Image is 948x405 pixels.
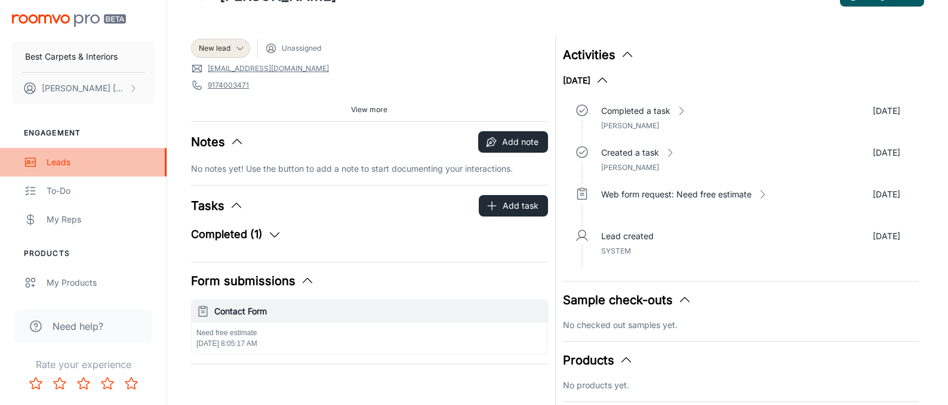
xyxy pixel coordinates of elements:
[53,319,103,333] span: Need help?
[12,73,155,104] button: [PERSON_NAME] [PERSON_NAME]
[191,133,244,151] button: Notes
[192,300,547,354] button: Contact FormNeed free estimate[DATE] 8:05:17 AM
[873,188,900,201] p: [DATE]
[24,372,48,395] button: Rate 1 star
[191,39,250,58] div: New lead
[196,339,257,348] span: [DATE] 8:05:17 AM
[479,195,548,217] button: Add task
[601,230,654,243] p: Lead created
[563,351,633,369] button: Products
[196,327,543,338] p: Need free estimate
[282,43,321,54] span: Unassigned
[10,357,157,372] p: Rate your experience
[563,319,920,332] p: No checked out samples yet.
[478,131,548,153] button: Add note
[563,73,610,88] button: [DATE]
[119,372,143,395] button: Rate 5 star
[601,163,659,172] span: [PERSON_NAME]
[72,372,96,395] button: Rate 3 star
[199,43,230,54] span: New lead
[563,379,920,392] p: No products yet.
[601,246,631,255] span: System
[47,276,155,289] div: My Products
[214,305,543,318] h6: Contact Form
[48,372,72,395] button: Rate 2 star
[351,104,387,115] span: View more
[208,63,329,74] a: [EMAIL_ADDRESS][DOMAIN_NAME]
[96,372,119,395] button: Rate 4 star
[873,230,900,243] p: [DATE]
[47,213,155,226] div: My Reps
[601,146,659,159] p: Created a task
[873,104,900,118] p: [DATE]
[47,156,155,169] div: Leads
[25,50,118,63] p: Best Carpets & Interiors
[12,14,126,27] img: Roomvo PRO Beta
[191,226,282,243] button: Completed (1)
[601,188,752,201] p: Web form request: Need free estimate
[191,197,244,215] button: Tasks
[563,46,635,64] button: Activities
[873,146,900,159] p: [DATE]
[191,162,548,175] p: No notes yet! Use the button to add a note to start documenting your interactions.
[601,121,659,130] span: [PERSON_NAME]
[191,272,315,290] button: Form submissions
[42,82,126,95] p: [PERSON_NAME] [PERSON_NAME]
[47,184,155,197] div: To-do
[601,104,670,118] p: Completed a task
[12,41,155,72] button: Best Carpets & Interiors
[208,80,249,91] a: 9174003471
[346,101,392,119] button: View more
[563,291,692,309] button: Sample check-outs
